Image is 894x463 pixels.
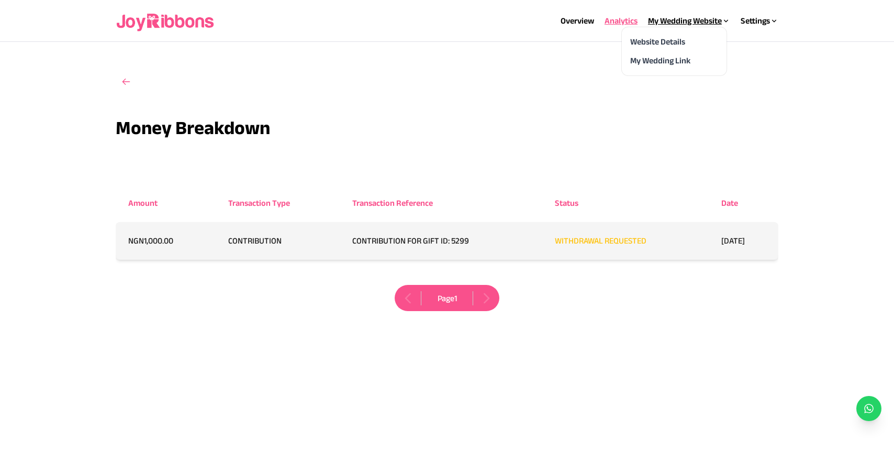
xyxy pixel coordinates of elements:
th: Transaction Type [216,184,340,222]
a: Analytics [605,16,638,25]
td: [DATE] [709,222,778,260]
div: My Wedding Website [648,15,730,27]
img: joyribbons [116,4,216,38]
td: CONTRIBUTION [216,222,340,260]
td: NGN 1,000.00 [116,222,216,260]
span: WITHDRAWAL REQUESTED [555,236,646,245]
td: CONTRIBUTION FOR GIFT ID: 5299 [340,222,542,260]
h3: Money Breakdown [116,117,447,138]
a: Website Details [630,37,685,46]
th: Amount [116,184,216,222]
p: Page 1 [421,291,473,305]
a: Overview [561,16,594,25]
a: My Wedding Link [630,56,690,65]
th: Date [709,184,778,222]
th: Transaction Reference [340,184,542,222]
th: Status [542,184,709,222]
div: Settings [741,15,778,27]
